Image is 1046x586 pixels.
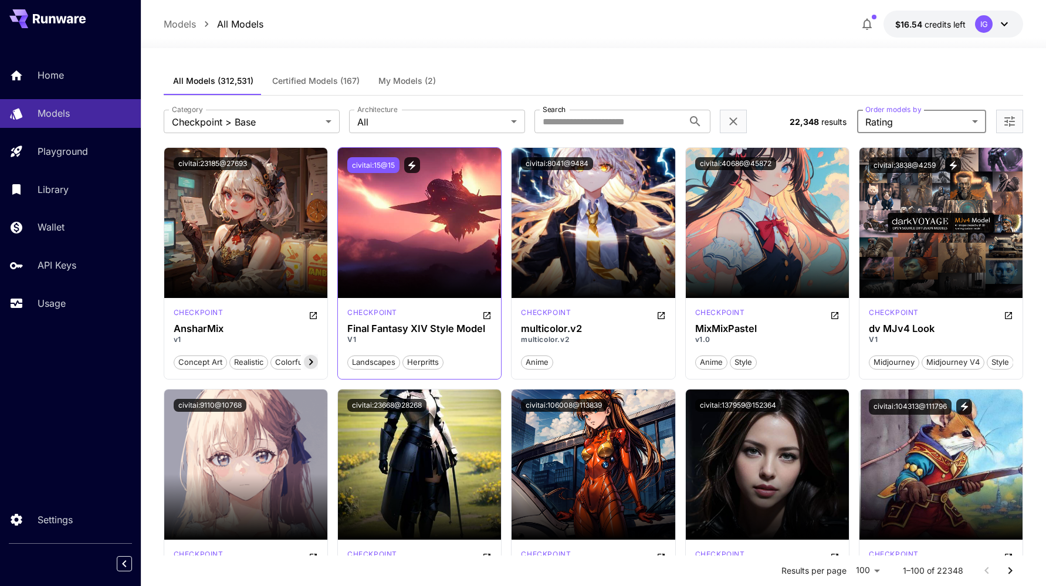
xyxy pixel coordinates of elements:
[521,354,553,370] button: anime
[347,334,492,345] p: V1
[347,307,397,321] div: SD 1.5
[174,307,224,321] div: SD 1.5
[830,307,839,321] button: Open in CivitAI
[347,354,400,370] button: landscapes
[174,334,318,345] p: v1
[357,104,397,114] label: Architecture
[869,323,1013,334] h3: dv MJv4 Look
[790,117,819,127] span: 22,348
[521,307,571,321] div: SD 1.5
[656,549,666,563] button: Open in CivitAI
[174,323,318,334] div: AnsharMix
[482,549,492,563] button: Open in CivitAI
[922,354,984,370] button: midjourney v4
[521,399,607,412] button: civitai:106008@113839
[521,334,665,345] p: multicolor.v2
[851,562,884,579] div: 100
[174,549,224,560] p: checkpoint
[869,334,1013,345] p: V1
[695,323,839,334] h3: MixMixPastel
[404,157,420,173] button: View trigger words
[696,357,727,368] span: anime
[402,354,444,370] button: herpritts
[347,399,426,412] button: civitai:23668@28268
[230,357,268,368] span: Realistic
[174,399,246,412] button: civitai:9110@10768
[1003,114,1017,129] button: Open more filters
[903,565,963,577] p: 1–100 of 22348
[730,354,757,370] button: style
[172,115,321,129] span: Checkpoint > Base
[521,549,571,563] div: SD 1.5
[38,106,70,120] p: Models
[38,144,88,158] p: Playground
[695,549,745,560] p: checkpoint
[975,15,993,33] div: IG
[945,157,961,173] button: View trigger words
[347,549,397,563] div: SD 1.5
[821,117,847,127] span: results
[38,296,66,310] p: Usage
[956,399,972,415] button: View trigger words
[998,559,1022,582] button: Go to next page
[865,104,921,114] label: Order models by
[730,357,756,368] span: style
[695,354,727,370] button: anime
[695,334,839,345] p: v1.0
[38,258,76,272] p: API Keys
[521,307,571,318] p: checkpoint
[174,307,224,318] p: checkpoint
[695,157,776,170] button: civitai:40686@45872
[656,307,666,321] button: Open in CivitAI
[347,549,397,560] p: checkpoint
[164,17,196,31] a: Models
[174,549,224,563] div: SD 1.5
[695,399,781,412] button: civitai:137959@152364
[1004,549,1013,563] button: Open in CivitAI
[117,556,132,571] button: Collapse sidebar
[272,76,360,86] span: Certified Models (167)
[521,157,593,170] button: civitai:8041@9484
[348,357,400,368] span: landscapes
[126,553,141,574] div: Collapse sidebar
[521,323,665,334] div: multicolor.v2
[522,357,553,368] span: anime
[173,76,253,86] span: All Models (312,531)
[987,354,1014,370] button: style
[869,307,919,321] div: SD 1.5
[482,307,492,321] button: Open in CivitAI
[869,549,919,560] p: checkpoint
[869,354,919,370] button: midjourney
[543,104,566,114] label: Search
[172,104,203,114] label: Category
[726,114,740,129] button: Clear filters (1)
[695,549,745,563] div: SD 1.5
[38,68,64,82] p: Home
[830,549,839,563] button: Open in CivitAI
[271,357,309,368] span: Colorful
[38,220,65,234] p: Wallet
[217,17,263,31] a: All Models
[309,307,318,321] button: Open in CivitAI
[270,354,309,370] button: Colorful
[695,307,745,321] div: SD 1.5
[925,19,966,29] span: credits left
[357,115,506,129] span: All
[347,323,492,334] h3: Final Fantasy XIV Style Model
[347,307,397,318] p: checkpoint
[883,11,1023,38] button: $16.54235IG
[869,307,919,318] p: checkpoint
[229,354,268,370] button: Realistic
[164,17,263,31] nav: breadcrumb
[922,357,984,368] span: midjourney v4
[309,549,318,563] button: Open in CivitAI
[895,18,966,31] div: $16.54235
[174,354,227,370] button: Concept Art
[865,115,967,129] span: Rating
[403,357,443,368] span: herpritts
[521,549,571,560] p: checkpoint
[38,513,73,527] p: Settings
